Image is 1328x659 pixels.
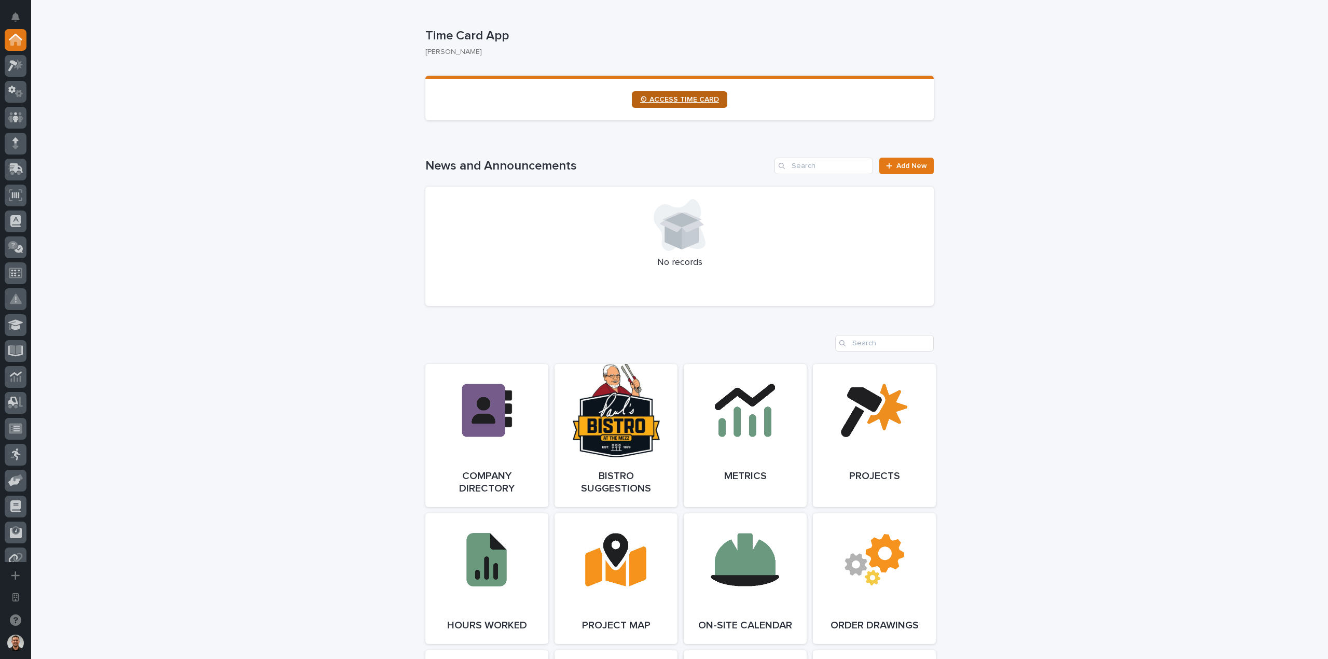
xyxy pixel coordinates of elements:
[425,159,770,174] h1: News and Announcements
[5,586,26,608] button: Open workspace settings
[425,29,930,44] p: Time Card App
[5,609,26,631] button: Open support chat
[555,513,677,644] a: Project Map
[5,565,26,586] button: Add a new app...
[684,513,807,644] a: On-Site Calendar
[813,364,936,507] a: Projects
[6,163,61,181] a: 📖Help Docs
[103,192,126,200] span: Pylon
[35,126,131,134] div: We're available if you need us!
[65,168,73,176] div: 🔗
[425,48,925,57] p: [PERSON_NAME]
[35,116,170,126] div: Start new chat
[835,335,934,352] input: Search
[61,163,136,181] a: 🔗Onboarding Call
[640,96,719,103] span: ⏲ ACCESS TIME CARD
[13,12,26,29] div: Notifications
[75,167,132,177] span: Onboarding Call
[21,167,57,177] span: Help Docs
[176,119,189,131] button: Start new chat
[438,257,921,269] p: No records
[632,91,727,108] a: ⏲ ACCESS TIME CARD
[425,364,548,507] a: Company Directory
[5,632,26,654] button: users-avatar
[10,58,189,75] p: How can we help?
[879,158,934,174] a: Add New
[425,513,548,644] a: Hours Worked
[10,168,19,176] div: 📖
[684,364,807,507] a: Metrics
[10,116,29,134] img: 1736555164131-43832dd5-751b-4058-ba23-39d91318e5a0
[10,10,31,31] img: Stacker
[813,513,936,644] a: Order Drawings
[896,162,927,170] span: Add New
[555,364,677,507] a: Bistro Suggestions
[774,158,873,174] input: Search
[10,41,189,58] p: Welcome 👋
[5,6,26,28] button: Notifications
[73,192,126,200] a: Powered byPylon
